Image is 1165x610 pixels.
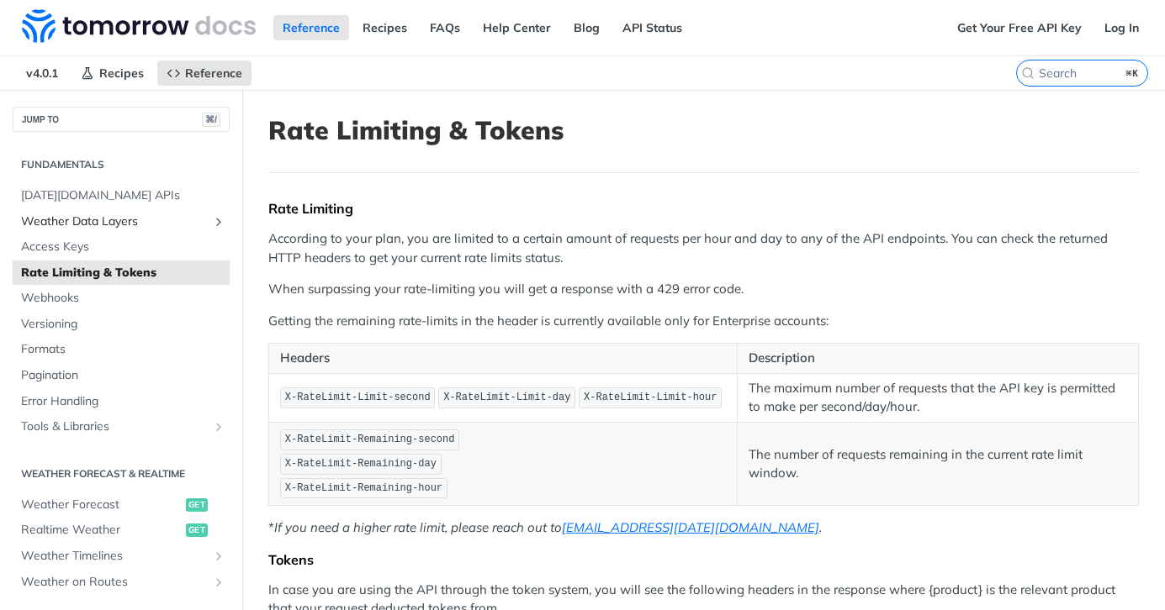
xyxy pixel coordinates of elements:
img: Tomorrow.io Weather API Docs [22,9,256,43]
p: Description [749,349,1127,368]
button: Show subpages for Weather Data Layers [212,215,225,229]
em: If you need a higher rate limit, please reach out to . [274,519,822,535]
span: Pagination [21,367,225,384]
a: FAQs [421,15,469,40]
span: Realtime Weather [21,522,182,539]
a: Access Keys [13,234,230,260]
a: Versioning [13,312,230,337]
a: Tools & LibrariesShow subpages for Tools & Libraries [13,414,230,439]
p: Headers [280,349,726,368]
div: Rate Limiting [268,200,1139,217]
span: Weather Timelines [21,548,208,565]
span: X-RateLimit-Limit-second [285,392,431,403]
svg: Search [1021,66,1035,80]
span: Weather Data Layers [21,213,208,230]
span: X-RateLimit-Remaining-hour [285,482,442,494]
span: Formats [21,341,225,358]
a: Rate Limiting & Tokens [13,260,230,286]
span: X-RateLimit-Remaining-day [285,458,437,470]
a: [DATE][DOMAIN_NAME] APIs [13,183,230,208]
span: get [186,498,208,512]
span: Versioning [21,316,225,333]
a: Formats [13,337,230,362]
span: get [186,523,208,537]
p: According to your plan, you are limited to a certain amount of requests per hour and day to any o... [268,229,1139,267]
span: Tools & Libraries [21,418,208,435]
a: Weather on RoutesShow subpages for Weather on Routes [13,570,230,595]
span: Reference [185,66,242,81]
a: [EMAIL_ADDRESS][DATE][DOMAIN_NAME] [562,519,819,535]
span: Webhooks [21,290,225,307]
a: Realtime Weatherget [13,518,230,543]
kbd: ⌘K [1122,65,1143,82]
p: The maximum number of requests that the API key is permitted to make per second/day/hour. [749,379,1127,417]
h2: Weather Forecast & realtime [13,466,230,481]
a: Reference [273,15,349,40]
a: Weather Forecastget [13,492,230,518]
a: Weather Data LayersShow subpages for Weather Data Layers [13,209,230,234]
span: Access Keys [21,239,225,255]
h2: Fundamentals [13,157,230,172]
span: v4.0.1 [17,60,67,86]
a: Error Handling [13,389,230,414]
button: JUMP TO⌘/ [13,107,230,132]
a: Reference [157,60,252,86]
p: When surpassing your rate-limiting you will get a response with a 429 error code. [268,280,1139,299]
a: Get Your Free API Key [948,15,1091,40]
span: [DATE][DOMAIN_NAME] APIs [21,187,225,204]
span: Weather on Routes [21,574,208,591]
a: Recipes [353,15,416,40]
p: Getting the remaining rate-limits in the header is currently available only for Enterprise accounts: [268,312,1139,331]
span: X-RateLimit-Remaining-second [285,434,455,445]
span: Rate Limiting & Tokens [21,265,225,281]
span: ⌘/ [202,113,220,127]
span: Weather Forecast [21,497,182,513]
p: The number of requests remaining in the current rate limit window. [749,445,1127,483]
span: Error Handling [21,393,225,410]
a: Recipes [71,60,153,86]
a: API Status [613,15,691,40]
span: Recipes [99,66,144,81]
a: Pagination [13,363,230,388]
button: Show subpages for Weather Timelines [212,550,225,563]
a: Log In [1095,15,1148,40]
h1: Rate Limiting & Tokens [268,115,1139,145]
button: Show subpages for Tools & Libraries [212,420,225,434]
span: X-RateLimit-Limit-hour [584,392,717,403]
div: Tokens [268,551,1139,568]
span: X-RateLimit-Limit-day [443,392,570,403]
a: Webhooks [13,286,230,311]
a: Blog [564,15,609,40]
button: Show subpages for Weather on Routes [212,576,225,589]
a: Weather TimelinesShow subpages for Weather Timelines [13,544,230,569]
a: Help Center [474,15,560,40]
